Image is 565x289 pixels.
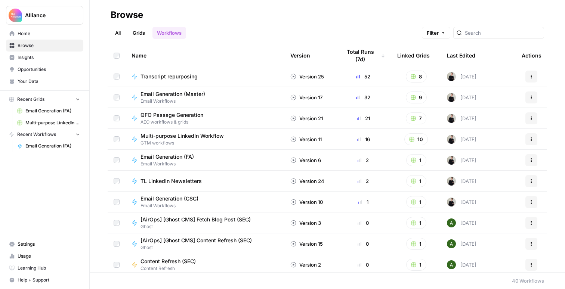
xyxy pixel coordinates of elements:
[447,135,456,144] img: rzyuksnmva7rad5cmpd7k6b2ndco
[290,156,321,164] div: Version 6
[141,244,258,251] span: Ghost
[141,237,252,244] span: [AirOps] [Ghost CMS] Content Refresh (SEC)
[18,78,80,85] span: Your Data
[406,71,427,83] button: 8
[447,239,456,248] img: d65nc20463hou62czyfowuui0u3g
[341,240,385,248] div: 0
[397,45,430,66] div: Linked Grids
[132,132,278,146] a: Multi-purpose LinkedIn WorkflowGTM workflows
[290,73,324,80] div: Version 25
[447,260,456,269] img: d65nc20463hou62czyfowuui0u3g
[6,6,83,25] button: Workspace: Alliance
[290,45,310,66] div: Version
[290,198,323,206] div: Version 10
[25,12,70,19] span: Alliance
[341,45,385,66] div: Total Runs (7d)
[447,260,476,269] div: [DATE]
[18,54,80,61] span: Insights
[14,105,83,117] a: Email Generation (FA)
[9,9,22,22] img: Alliance Logo
[132,90,278,105] a: Email Generation (Master)Email Workflows
[447,135,476,144] div: [DATE]
[141,111,203,119] span: QFO Passage Generation
[18,42,80,49] span: Browse
[18,277,80,283] span: Help + Support
[341,115,385,122] div: 21
[6,250,83,262] a: Usage
[341,73,385,80] div: 52
[447,72,456,81] img: rzyuksnmva7rad5cmpd7k6b2ndco
[18,265,80,271] span: Learning Hub
[141,216,251,223] span: [AirOps] [Ghost CMS] Fetch Blog Post (SEC)
[132,216,278,230] a: [AirOps] [Ghost CMS] Fetch Blog Post (SEC)Ghost
[406,238,426,250] button: 1
[152,27,186,39] a: Workflows
[141,202,204,209] span: Email Workflows
[132,237,278,251] a: [AirOps] [Ghost CMS] Content Refresh (SEC)Ghost
[341,156,385,164] div: 2
[447,72,476,81] div: [DATE]
[6,262,83,274] a: Learning Hub
[132,111,278,125] a: QFO Passage GenerationAEO workflows & grids
[25,119,80,126] span: Multi-purpose LinkedIn Workflow Grid
[17,131,56,138] span: Recent Workflows
[290,115,323,122] div: Version 21
[18,30,80,37] span: Home
[341,94,385,101] div: 32
[406,175,426,187] button: 1
[447,93,456,102] img: rzyuksnmva7rad5cmpd7k6b2ndco
[141,195,198,202] span: Email Generation (CSC)
[6,63,83,75] a: Opportunities
[141,140,230,146] span: GTM workflows
[406,259,426,271] button: 1
[17,96,44,103] span: Recent Grids
[447,198,456,206] img: rzyuksnmva7rad5cmpd7k6b2ndco
[141,119,209,125] span: AEO workflows & grids
[132,153,278,167] a: Email Generation (FA)Email Workflows
[132,195,278,209] a: Email Generation (CSC)Email Workflows
[141,265,202,272] span: Content Refresh
[447,177,456,186] img: rzyuksnmva7rad5cmpd7k6b2ndco
[447,198,476,206] div: [DATE]
[522,45,541,66] div: Actions
[290,94,322,101] div: Version 17
[290,219,321,227] div: Version 3
[18,241,80,248] span: Settings
[141,132,224,140] span: Multi-purpose LinkedIn Workflow
[290,240,323,248] div: Version 15
[447,114,476,123] div: [DATE]
[14,140,83,152] a: Email Generation (FA)
[404,133,428,145] button: 10
[141,73,198,80] span: Transcript repurposing
[447,114,456,123] img: rzyuksnmva7rad5cmpd7k6b2ndco
[6,28,83,40] a: Home
[406,91,427,103] button: 9
[447,156,476,165] div: [DATE]
[18,66,80,73] span: Opportunities
[290,177,324,185] div: Version 24
[25,143,80,149] span: Email Generation (FA)
[465,29,541,37] input: Search
[422,27,450,39] button: Filter
[6,129,83,140] button: Recent Workflows
[6,40,83,52] a: Browse
[18,253,80,260] span: Usage
[14,117,83,129] a: Multi-purpose LinkedIn Workflow Grid
[6,274,83,286] button: Help + Support
[290,136,322,143] div: Version 11
[447,239,476,248] div: [DATE]
[141,258,196,265] span: Content Refresh (SEC)
[6,238,83,250] a: Settings
[6,75,83,87] a: Your Data
[132,73,278,80] a: Transcript repurposing
[341,136,385,143] div: 16
[132,45,278,66] div: Name
[141,177,202,185] span: TL LinkedIn Newsletters
[341,219,385,227] div: 0
[141,153,194,161] span: Email Generation (FA)
[341,198,385,206] div: 1
[141,90,205,98] span: Email Generation (Master)
[132,177,278,185] a: TL LinkedIn Newsletters
[447,156,456,165] img: rzyuksnmva7rad5cmpd7k6b2ndco
[406,196,426,208] button: 1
